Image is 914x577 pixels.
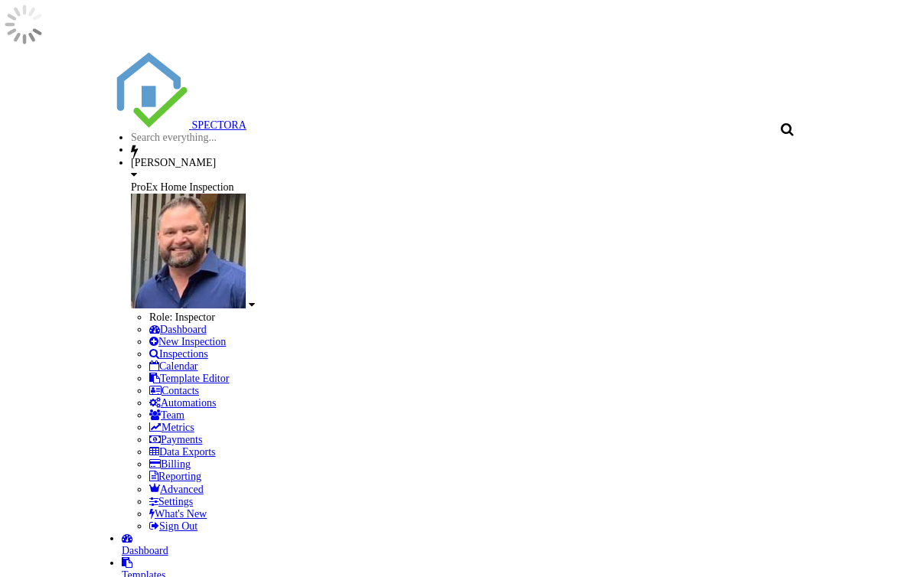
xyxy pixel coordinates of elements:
[149,324,207,335] a: Dashboard
[149,446,215,458] a: Data Exports
[149,373,229,384] a: Template Editor
[149,471,201,482] a: Reporting
[131,181,801,194] div: ProEx Home Inspection
[149,311,215,323] span: Role: Inspector
[113,52,189,129] img: The Best Home Inspection Software - Spectora
[113,119,246,131] a: SPECTORA
[149,409,184,421] a: Team
[122,545,811,557] div: Dashboard
[149,458,191,470] a: Billing
[149,336,226,347] a: New Inspection
[149,484,204,495] a: Advanced
[192,119,246,131] span: SPECTORA
[149,508,207,520] a: What's New
[122,533,811,557] a: Dashboard
[149,360,198,372] a: Calendar
[149,422,194,433] a: Metrics
[131,194,246,308] img: travis_dooley_2.jpg
[131,132,260,144] input: Search everything...
[149,434,202,445] a: Payments
[149,385,199,396] a: Contacts
[149,520,197,532] a: Sign Out
[149,397,216,409] a: Automations
[149,348,208,360] a: Inspections
[131,157,801,169] div: [PERSON_NAME]
[149,496,193,507] a: Settings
